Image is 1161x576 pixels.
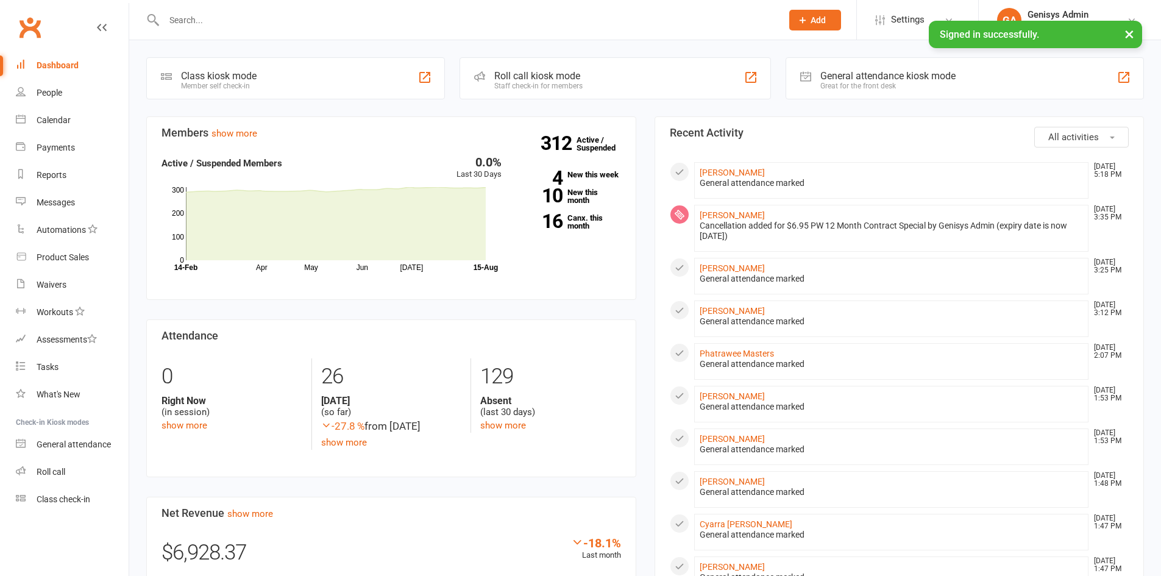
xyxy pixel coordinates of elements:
[37,225,86,235] div: Automations
[700,434,765,444] a: [PERSON_NAME]
[700,359,1084,369] div: General attendance marked
[16,458,129,486] a: Roll call
[16,381,129,408] a: What's New
[700,210,765,220] a: [PERSON_NAME]
[494,70,583,82] div: Roll call kiosk mode
[891,6,925,34] span: Settings
[16,189,129,216] a: Messages
[37,252,89,262] div: Product Sales
[700,263,765,273] a: [PERSON_NAME]
[1088,344,1128,360] time: [DATE] 2:07 PM
[162,395,302,418] div: (in session)
[1088,514,1128,530] time: [DATE] 1:47 PM
[1088,386,1128,402] time: [DATE] 1:53 PM
[162,358,302,395] div: 0
[211,128,257,139] a: show more
[1088,472,1128,488] time: [DATE] 1:48 PM
[541,134,577,152] strong: 312
[15,12,45,43] a: Clubworx
[700,391,765,401] a: [PERSON_NAME]
[940,29,1039,40] span: Signed in successfully.
[162,420,207,431] a: show more
[181,70,257,82] div: Class kiosk mode
[160,12,773,29] input: Search...
[16,299,129,326] a: Workouts
[1088,258,1128,274] time: [DATE] 3:25 PM
[16,244,129,271] a: Product Sales
[37,197,75,207] div: Messages
[1088,301,1128,317] time: [DATE] 3:12 PM
[162,395,302,407] strong: Right Now
[1028,9,1088,20] div: Genisys Admin
[16,354,129,381] a: Tasks
[1118,21,1140,47] button: ×
[700,530,1084,540] div: General attendance marked
[480,395,620,418] div: (last 30 days)
[571,536,621,562] div: Last month
[37,170,66,180] div: Reports
[16,52,129,79] a: Dashboard
[456,156,502,168] div: 0.0%
[700,221,1084,241] div: Cancellation added for $6.95 PW 12 Month Contract Special by Genisys Admin (expiry date is now [D...
[1088,429,1128,445] time: [DATE] 1:53 PM
[700,274,1084,284] div: General attendance marked
[1088,557,1128,573] time: [DATE] 1:47 PM
[1028,20,1088,31] div: Genisys Gym
[520,187,563,205] strong: 10
[1048,132,1099,143] span: All activities
[700,306,765,316] a: [PERSON_NAME]
[700,178,1084,188] div: General attendance marked
[520,169,563,187] strong: 4
[16,162,129,189] a: Reports
[494,82,583,90] div: Staff check-in for members
[321,420,364,432] span: -27.8 %
[16,216,129,244] a: Automations
[670,127,1129,139] h3: Recent Activity
[37,467,65,477] div: Roll call
[16,486,129,513] a: Class kiosk mode
[37,88,62,98] div: People
[16,107,129,134] a: Calendar
[16,271,129,299] a: Waivers
[700,168,765,177] a: [PERSON_NAME]
[321,418,461,435] div: from [DATE]
[700,402,1084,412] div: General attendance marked
[37,307,73,317] div: Workouts
[321,358,461,395] div: 26
[16,79,129,107] a: People
[162,158,282,169] strong: Active / Suspended Members
[820,82,956,90] div: Great for the front desk
[37,280,66,290] div: Waivers
[700,487,1084,497] div: General attendance marked
[321,395,461,418] div: (so far)
[37,362,59,372] div: Tasks
[811,15,826,25] span: Add
[520,212,563,230] strong: 16
[37,115,71,125] div: Calendar
[1034,127,1129,148] button: All activities
[520,214,621,230] a: 16Canx. this month
[321,395,461,407] strong: [DATE]
[321,437,367,448] a: show more
[37,439,111,449] div: General attendance
[480,395,620,407] strong: Absent
[162,536,621,576] div: $6,928.37
[480,358,620,395] div: 129
[37,60,79,70] div: Dashboard
[37,389,80,399] div: What's New
[162,330,621,342] h3: Attendance
[700,562,765,572] a: [PERSON_NAME]
[700,316,1084,327] div: General attendance marked
[162,507,621,519] h3: Net Revenue
[700,519,792,529] a: Cyarra [PERSON_NAME]
[37,494,90,504] div: Class check-in
[1088,163,1128,179] time: [DATE] 5:18 PM
[1088,205,1128,221] time: [DATE] 3:35 PM
[181,82,257,90] div: Member self check-in
[520,188,621,204] a: 10New this month
[456,156,502,181] div: Last 30 Days
[16,326,129,354] a: Assessments
[997,8,1021,32] div: GA
[16,134,129,162] a: Payments
[789,10,841,30] button: Add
